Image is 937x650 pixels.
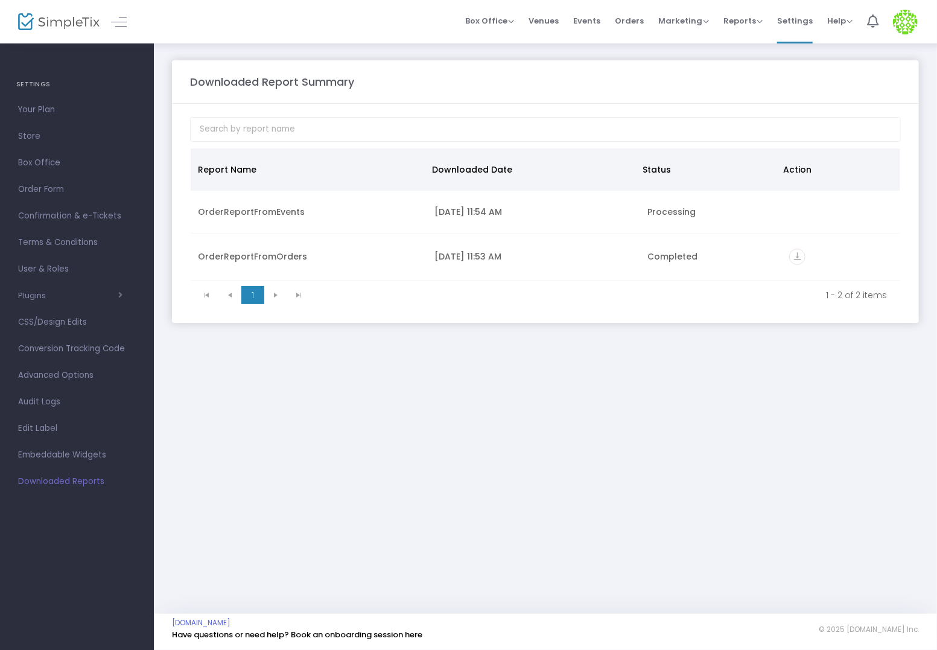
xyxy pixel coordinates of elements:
span: Marketing [658,15,709,27]
span: Store [18,129,136,144]
div: 9/19/2025 11:53 AM [434,250,633,263]
th: Downloaded Date [425,148,635,191]
span: Events [573,5,600,36]
div: Processing [647,206,775,218]
div: https://go.SimpleTix.com/ty65y [789,249,893,265]
a: [DOMAIN_NAME] [172,618,230,628]
div: OrderReportFromOrders [198,250,420,263]
m-panel-title: Downloaded Report Summary [190,74,354,90]
span: Downloaded Reports [18,474,136,489]
th: Action [776,148,893,191]
span: Reports [723,15,763,27]
div: Completed [647,250,775,263]
div: OrderReportFromEvents [198,206,420,218]
span: Conversion Tracking Code [18,341,136,357]
span: Orders [615,5,644,36]
span: Page 1 [241,286,264,304]
span: Confirmation & e-Tickets [18,208,136,224]
a: Have questions or need help? Book an onboarding session here [172,629,422,640]
span: Advanced Options [18,368,136,383]
span: Embeddable Widgets [18,447,136,463]
span: Your Plan [18,102,136,118]
span: Terms & Conditions [18,235,136,250]
kendo-pager-info: 1 - 2 of 2 items [319,289,887,301]
span: Help [827,15,853,27]
button: Plugins [18,291,122,301]
i: vertical_align_bottom [789,249,805,265]
input: Search by report name [190,117,901,142]
h4: SETTINGS [16,72,138,97]
span: Venues [529,5,559,36]
span: © 2025 [DOMAIN_NAME] Inc. [819,625,919,634]
span: Box Office [465,15,514,27]
span: CSS/Design Edits [18,314,136,330]
span: Edit Label [18,421,136,436]
div: 9/19/2025 11:54 AM [434,206,633,218]
span: Order Form [18,182,136,197]
span: Audit Logs [18,394,136,410]
span: Settings [777,5,813,36]
div: Data table [191,148,900,281]
span: User & Roles [18,261,136,277]
a: vertical_align_bottom [789,252,805,264]
th: Report Name [191,148,425,191]
span: Box Office [18,155,136,171]
th: Status [635,148,776,191]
